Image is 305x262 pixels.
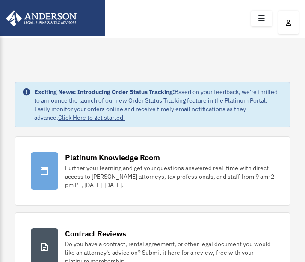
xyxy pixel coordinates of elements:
div: Based on your feedback, we're thrilled to announce the launch of our new Order Status Tracking fe... [34,88,283,122]
div: Platinum Knowledge Room [65,152,160,163]
a: Platinum Knowledge Room Further your learning and get your questions answered real-time with dire... [15,136,290,206]
a: Click Here to get started! [58,114,125,121]
div: Further your learning and get your questions answered real-time with direct access to [PERSON_NAM... [65,164,274,189]
div: Contract Reviews [65,228,126,239]
strong: Exciting News: Introducing Order Status Tracking! [34,88,175,96]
